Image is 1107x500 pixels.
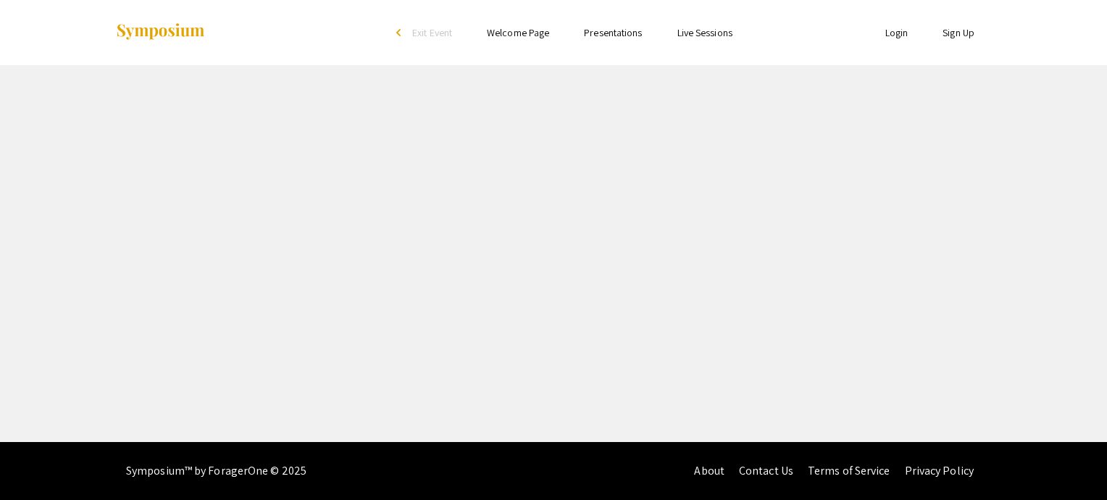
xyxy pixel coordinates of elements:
a: Login [885,26,908,39]
a: Presentations [584,26,642,39]
a: Live Sessions [677,26,732,39]
img: Symposium by ForagerOne [115,22,206,42]
div: arrow_back_ios [396,28,405,37]
a: Terms of Service [808,463,890,478]
span: Exit Event [412,26,452,39]
a: Sign Up [943,26,974,39]
a: Welcome Page [487,26,549,39]
a: Contact Us [739,463,793,478]
a: Privacy Policy [905,463,974,478]
a: About [694,463,724,478]
div: Symposium™ by ForagerOne © 2025 [126,442,306,500]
